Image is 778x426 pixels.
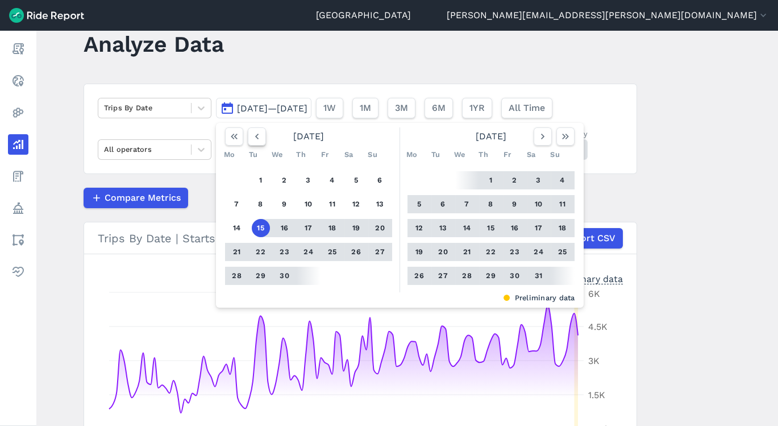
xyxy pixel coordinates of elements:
[509,101,545,115] span: All Time
[8,102,28,123] a: Heatmaps
[244,146,263,164] div: Tu
[554,195,572,213] button: 11
[323,195,342,213] button: 11
[252,195,270,213] button: 8
[403,146,421,164] div: Mo
[252,171,270,189] button: 1
[554,243,572,261] button: 25
[530,243,548,261] button: 24
[220,146,239,164] div: Mo
[84,28,224,60] h1: Analyze Data
[501,98,552,118] button: All Time
[554,171,572,189] button: 4
[403,127,579,146] div: [DATE]
[216,98,311,118] button: [DATE]—[DATE]
[434,267,452,285] button: 27
[371,171,389,189] button: 6
[410,243,428,261] button: 19
[530,267,548,285] button: 31
[316,98,343,118] button: 1W
[506,195,524,213] button: 9
[347,171,365,189] button: 5
[228,195,246,213] button: 7
[546,146,564,164] div: Su
[506,243,524,261] button: 23
[360,101,371,115] span: 1M
[410,219,428,237] button: 12
[564,231,615,245] span: Export CSV
[276,243,294,261] button: 23
[352,98,378,118] button: 1M
[530,171,548,189] button: 3
[482,195,500,213] button: 8
[410,267,428,285] button: 26
[299,195,318,213] button: 10
[252,219,270,237] button: 15
[347,219,365,237] button: 19
[498,146,517,164] div: Fr
[395,101,408,115] span: 3M
[268,146,286,164] div: We
[482,243,500,261] button: 22
[276,219,294,237] button: 16
[434,243,452,261] button: 20
[434,195,452,213] button: 6
[276,267,294,285] button: 30
[364,146,382,164] div: Su
[388,98,415,118] button: 3M
[482,219,500,237] button: 15
[371,243,389,261] button: 27
[482,267,500,285] button: 29
[588,321,608,332] tspan: 4.5K
[371,219,389,237] button: 20
[434,219,452,237] button: 13
[98,228,623,249] div: Trips By Date | Starts
[347,243,365,261] button: 26
[458,219,476,237] button: 14
[299,219,318,237] button: 17
[462,98,492,118] button: 1YR
[316,146,334,164] div: Fr
[252,243,270,261] button: 22
[8,230,28,250] a: Areas
[8,166,28,187] a: Fees
[323,219,342,237] button: 18
[371,195,389,213] button: 13
[323,171,342,189] button: 4
[340,146,358,164] div: Sa
[458,267,476,285] button: 28
[469,101,485,115] span: 1YR
[554,219,572,237] button: 18
[410,195,428,213] button: 5
[522,146,540,164] div: Sa
[8,198,28,218] a: Policy
[228,243,246,261] button: 21
[588,390,605,400] tspan: 1.5K
[432,101,446,115] span: 6M
[9,8,84,23] img: Ride Report
[506,219,524,237] button: 16
[292,146,310,164] div: Th
[323,101,336,115] span: 1W
[224,292,575,303] div: Preliminary data
[237,103,307,114] span: [DATE]—[DATE]
[482,171,500,189] button: 1
[451,146,469,164] div: We
[252,267,270,285] button: 29
[8,71,28,91] a: Realtime
[8,39,28,59] a: Report
[276,171,294,189] button: 2
[105,191,181,205] span: Compare Metrics
[347,195,365,213] button: 12
[8,262,28,282] a: Health
[506,171,524,189] button: 2
[427,146,445,164] div: Tu
[323,243,342,261] button: 25
[530,195,548,213] button: 10
[475,146,493,164] div: Th
[447,9,769,22] button: [PERSON_NAME][EMAIL_ADDRESS][PERSON_NAME][DOMAIN_NAME]
[276,195,294,213] button: 9
[316,9,411,22] a: [GEOGRAPHIC_DATA]
[530,219,548,237] button: 17
[506,267,524,285] button: 30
